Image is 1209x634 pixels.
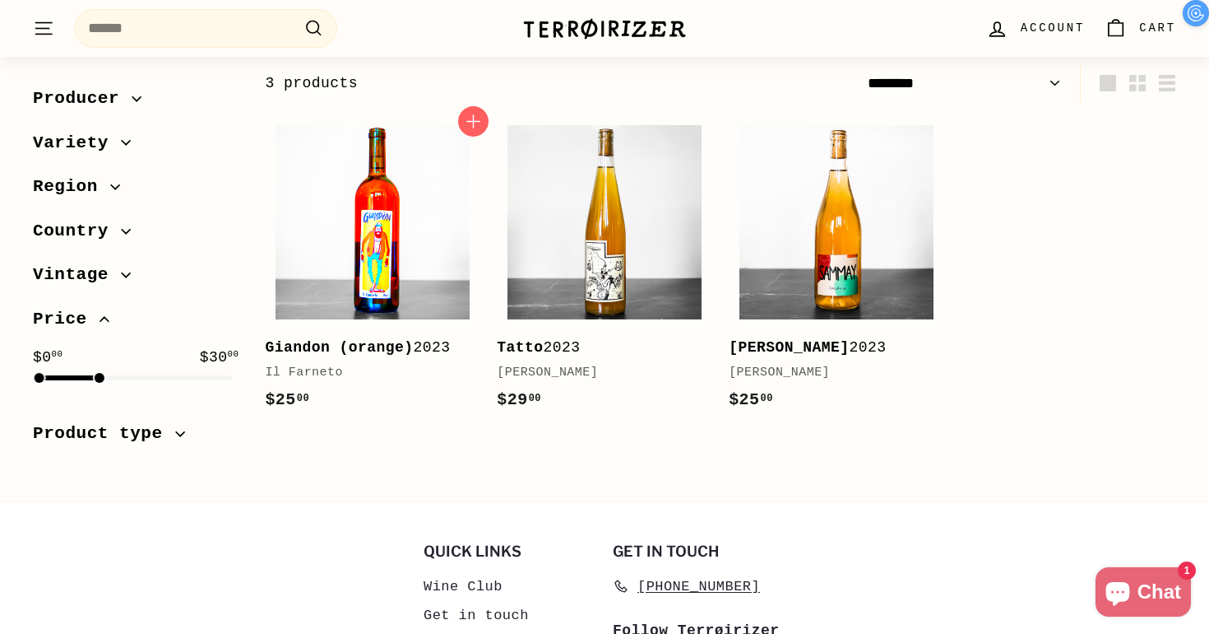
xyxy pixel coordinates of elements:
sup: 00 [228,349,239,359]
div: [PERSON_NAME] [729,363,928,383]
button: Producer [33,81,239,125]
div: 2023 [497,336,696,360]
sup: 00 [529,393,541,404]
span: Vintage [33,261,121,289]
button: Vintage [33,257,239,301]
button: Variety [33,125,239,170]
h2: Quick links [424,543,596,560]
a: Giandon (orange)2023Il Farneto [265,114,480,431]
a: [PHONE_NUMBER] [613,572,760,601]
span: $25 [265,390,309,409]
span: Region [33,173,110,201]
button: Price [33,301,239,346]
span: $29 [497,390,541,409]
span: $0 [33,346,63,370]
span: Account [1021,19,1085,37]
span: Product type [33,420,175,448]
a: Account [976,4,1095,53]
b: [PERSON_NAME] [729,339,849,356]
div: 3 products [265,72,720,96]
div: 2023 [729,336,928,360]
b: Tatto [497,339,543,356]
span: Cart [1139,19,1176,37]
button: Country [33,213,239,258]
inbox-online-store-chat: Shopify online store chat [1091,567,1196,621]
div: [PERSON_NAME] [497,363,696,383]
span: $30 [200,346,239,370]
div: Il Farneto [265,363,464,383]
span: Country [33,217,121,245]
span: [PHONE_NUMBER] [637,576,760,598]
b: Giandon (orange) [265,339,413,356]
a: Wine Club [424,572,503,601]
span: $25 [729,390,773,409]
sup: 00 [297,393,309,404]
a: Get in touch [424,601,529,630]
sup: 00 [52,349,63,359]
h2: Get in touch [613,543,785,560]
span: Price [33,305,100,333]
button: Region [33,169,239,213]
a: Tatto2023[PERSON_NAME] [497,114,712,431]
div: 2023 [265,336,464,360]
a: Cart [1095,4,1186,53]
a: [PERSON_NAME]2023[PERSON_NAME] [729,114,944,431]
sup: 00 [761,393,773,404]
span: Producer [33,85,132,113]
span: Variety [33,129,121,157]
button: Product type [33,416,239,460]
